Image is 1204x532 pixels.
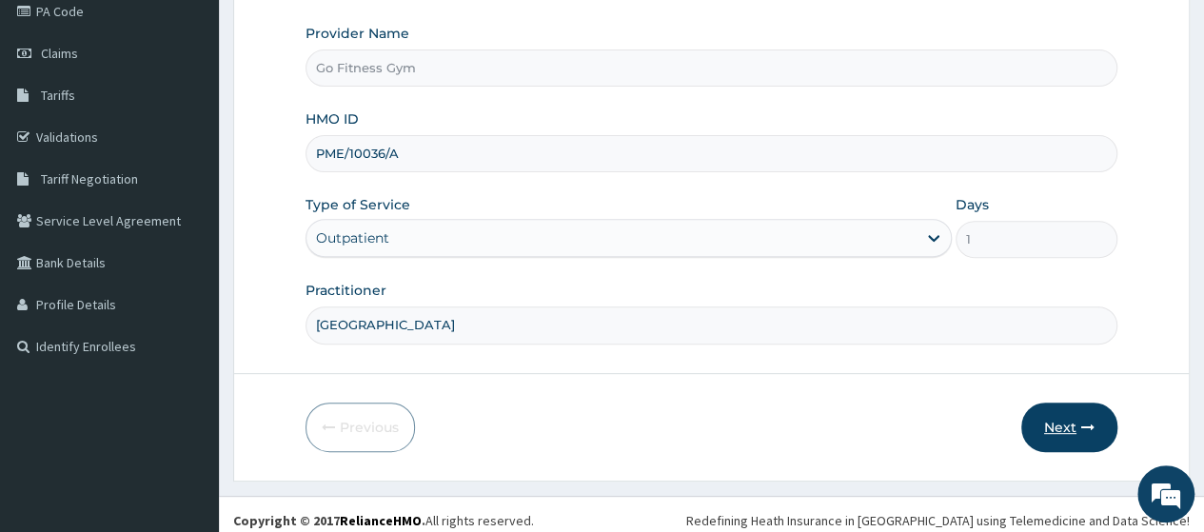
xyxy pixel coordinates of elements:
strong: Copyright © 2017 . [233,512,425,529]
button: Previous [306,403,415,452]
span: Claims [41,45,78,62]
label: Practitioner [306,281,386,300]
div: Redefining Heath Insurance in [GEOGRAPHIC_DATA] using Telemedicine and Data Science! [686,511,1190,530]
input: Enter HMO ID [306,135,1117,172]
a: RelianceHMO [340,512,422,529]
div: Chat with us now [99,107,320,131]
div: Minimize live chat window [312,10,358,55]
span: We're online! [110,150,263,343]
input: Enter Name [306,306,1117,344]
img: d_794563401_company_1708531726252_794563401 [35,95,77,143]
label: HMO ID [306,109,359,128]
button: Next [1021,403,1117,452]
label: Type of Service [306,195,410,214]
span: Tariff Negotiation [41,170,138,187]
span: Tariffs [41,87,75,104]
textarea: Type your message and hit 'Enter' [10,341,363,407]
label: Provider Name [306,24,409,43]
label: Days [956,195,989,214]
